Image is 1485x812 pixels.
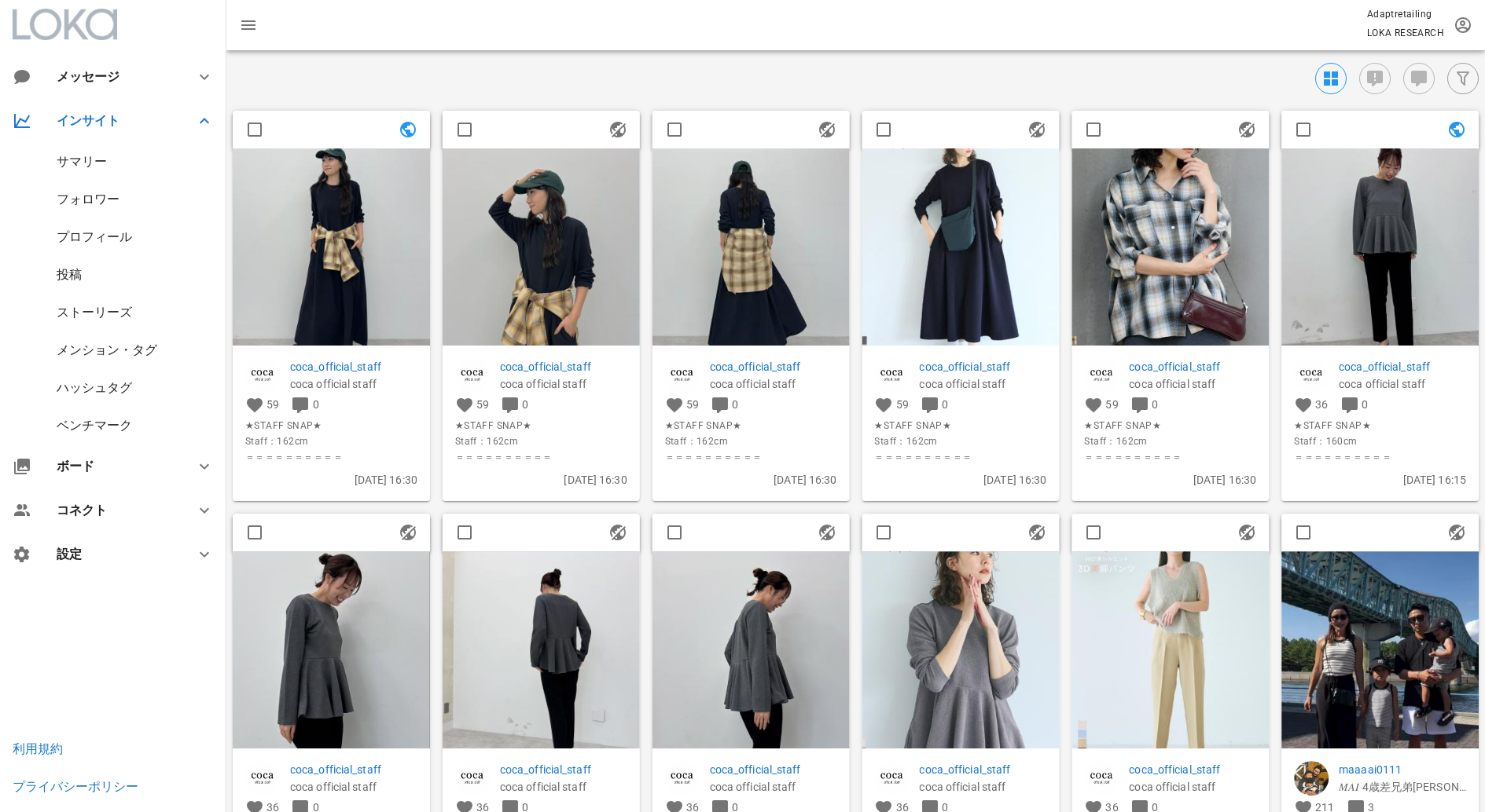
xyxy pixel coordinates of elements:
a: coca_official_staff [290,761,417,778]
span: ＝＝＝＝＝＝＝＝＝＝ [245,449,417,465]
span: 59 [896,398,909,411]
div: メッセージ [57,69,170,84]
span: ＝＝＝＝＝＝＝＝＝＝ [1084,449,1256,465]
a: ストーリーズ [57,305,132,320]
a: フォロワー [57,192,119,207]
p: coca official staff [919,375,1046,393]
a: coca_official_staff [710,761,837,778]
img: coca_official_staff [245,358,280,393]
img: 1481195AQOtwRljpWz4YzoSztBiL95lmL4Piu1O2lLcTEBV9GhXCsWne-fLE989NriRDMZBE0iRnmnmuEjF7OKshXVrNlY11_... [1281,551,1479,748]
img: coca_official_staff [455,761,490,796]
a: サマリー [57,154,107,169]
img: coca_official_staff [665,761,700,796]
p: [DATE] 16:30 [1084,471,1256,488]
p: 𝑀𝐴𝐼 4歳差兄弟ママ [1339,778,1466,796]
span: 0 [313,398,319,411]
img: 1481233542864346_18071886677132517_7006460557818079299_n.jpg [1071,551,1269,748]
a: coca_official_staff [500,358,627,375]
a: coca_official_staff [919,761,1046,778]
span: ★STAFF SNAP★ [874,418,1046,433]
span: 0 [522,398,528,411]
span: ＝＝＝＝＝＝＝＝＝＝ [455,449,627,465]
p: [DATE] 16:15 [1294,471,1466,488]
span: 59 [266,398,279,411]
p: [DATE] 16:30 [455,471,627,488]
span: ＝＝＝＝＝＝＝＝＝＝ [1294,449,1466,465]
span: ★STAFF SNAP★ [455,418,627,433]
p: [DATE] 16:30 [665,471,837,488]
p: coca official staff [500,375,627,393]
img: coca_official_staff [455,358,490,393]
p: [DATE] 16:30 [874,471,1046,488]
span: 0 [942,398,948,411]
img: coca_official_staff [1084,761,1119,796]
p: coca official staff [290,778,417,796]
p: coca official staff [290,375,417,393]
div: インサイト [57,113,176,128]
span: Staff：162cm [874,433,1046,449]
a: 投稿 [57,267,82,282]
div: ボード [57,459,176,474]
img: 1481224543063341_18071887313132517_3928881036682341652_n.jpg [443,148,640,346]
span: 0 [1362,398,1368,411]
a: coca_official_staff [710,358,837,375]
a: coca_official_staff [1129,358,1256,375]
span: ＝＝＝＝＝＝＝＝＝＝ [874,449,1046,465]
span: 59 [686,398,699,411]
img: coca_official_staff [665,358,700,393]
div: 設定 [57,547,176,561]
img: 1481228542836692_18071886623132517_4979678321840371350_n.jpg [1281,148,1479,346]
span: ★STAFF SNAP★ [1084,418,1256,433]
div: ベンチマーク [57,418,132,433]
p: [DATE] 16:30 [245,471,417,488]
a: coca_official_staff [1129,761,1256,778]
span: ★STAFF SNAP★ [665,418,837,433]
span: ★STAFF SNAP★ [245,418,417,433]
p: Adaptretailing [1367,6,1444,22]
img: 1481227543831960_18071887340132517_2155273869672381030_n.jpg [1071,148,1269,346]
span: Staff：162cm [1084,433,1256,449]
a: coca_official_staff [500,761,627,778]
span: 59 [476,398,489,411]
a: メンション・タグ [57,342,157,357]
a: プロフィール [57,229,132,244]
img: maaaai0111 [1294,761,1329,796]
span: Staff：162cm [455,433,627,449]
img: 1481231542881603_18071886659132517_4948352621731394240_n.jpg [652,551,850,748]
span: 59 [1105,398,1118,411]
p: coca official staff [710,778,837,796]
p: coca_official_staff [1339,358,1466,375]
span: 0 [1152,398,1158,411]
a: プライバシーポリシー [13,779,138,794]
span: ＝＝＝＝＝＝＝＝＝＝ [665,449,837,465]
p: coca_official_staff [919,358,1046,375]
img: coca_official_staff [245,761,280,796]
a: maaaai0111 [1339,761,1466,778]
img: coca_official_staff [874,358,909,393]
img: coca_official_staff [1084,358,1119,393]
p: coca official staff [919,778,1046,796]
img: 1481232542544246_18071886668132517_5956098139437960511_n.jpg [862,551,1059,748]
img: coca_official_staff [874,761,909,796]
p: LOKA RESEARCH [1367,25,1444,41]
p: coca_official_staff [290,358,417,375]
a: ハッシュタグ [57,380,132,395]
a: 利用規約 [13,741,63,756]
p: coca official staff [500,778,627,796]
img: 1481229544291686_18071886638132517_827347600712402956_n.jpg [233,551,430,748]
